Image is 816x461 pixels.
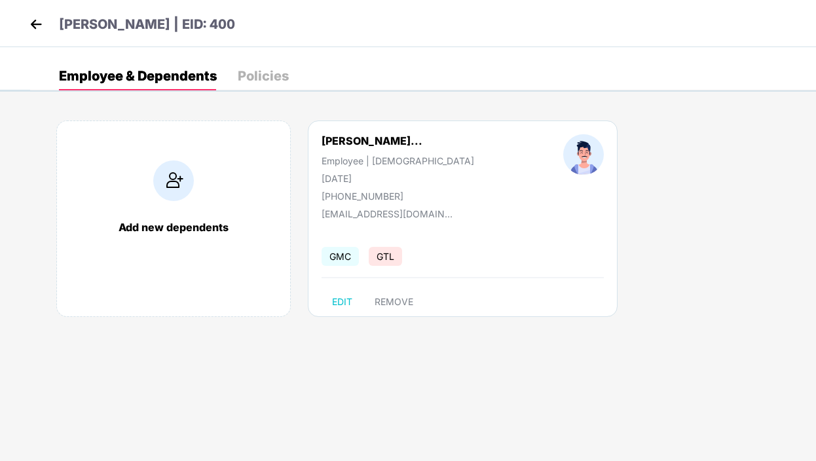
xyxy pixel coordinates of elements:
[70,221,277,234] div: Add new dependents
[59,69,217,83] div: Employee & Dependents
[364,291,424,312] button: REMOVE
[322,173,474,184] div: [DATE]
[375,297,413,307] span: REMOVE
[369,247,402,266] span: GTL
[26,14,46,34] img: back
[322,191,474,202] div: [PHONE_NUMBER]
[238,69,289,83] div: Policies
[563,134,604,175] img: profileImage
[322,134,422,147] div: [PERSON_NAME]...
[322,291,363,312] button: EDIT
[322,208,453,219] div: [EMAIL_ADDRESS][DOMAIN_NAME]
[322,247,359,266] span: GMC
[59,14,235,35] p: [PERSON_NAME] | EID: 400
[322,155,474,166] div: Employee | [DEMOGRAPHIC_DATA]
[153,160,194,201] img: addIcon
[332,297,352,307] span: EDIT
